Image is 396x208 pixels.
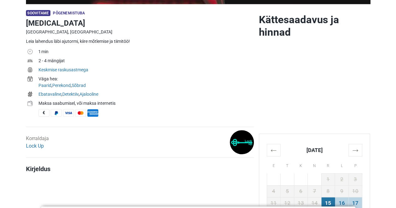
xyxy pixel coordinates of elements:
[39,67,88,72] a: Keskmise raskusastmega
[280,185,294,197] td: 5
[39,76,254,82] div: Väga hea:
[335,173,349,185] td: 2
[308,156,321,173] th: N
[294,185,308,197] td: 6
[294,156,308,173] th: K
[321,185,335,197] td: 8
[39,57,254,66] td: 2 - 4 mängijat
[26,165,254,173] h4: Kirjeldus
[51,109,62,117] span: PayPal
[280,156,294,173] th: T
[259,13,370,38] h2: Kättesaadavus ja hinnad
[267,156,280,173] th: E
[53,11,85,15] span: Põgenemistuba
[80,92,98,97] a: Ajalooline
[348,156,362,173] th: P
[267,144,280,156] th: ←
[39,75,254,90] td: , ,
[280,144,349,156] th: [DATE]
[26,29,254,35] div: [GEOGRAPHIC_DATA], [GEOGRAPHIC_DATA]
[335,156,349,173] th: L
[39,100,254,107] div: Maksa saabumisel, või maksa internetis
[26,38,254,45] div: Leia lahendus läbi ajutormi, kiire mõtlemise ja tiimitöö!
[259,46,370,134] iframe: Advertisement
[39,109,49,117] span: Sularaha
[87,109,98,117] span: American Express
[230,130,254,154] img: 38af86134b65d0f1l.png
[62,92,79,97] a: Detektiiv
[72,83,86,88] a: Sõbrad
[308,185,321,197] td: 7
[26,143,44,149] a: Lock Up
[26,135,49,150] div: Korraldaja
[75,109,86,117] span: MasterCard
[26,18,254,29] h1: [MEDICAL_DATA]
[39,90,254,99] td: , ,
[321,156,335,173] th: R
[39,48,254,57] td: 1 min
[335,185,349,197] td: 9
[26,10,51,16] span: Soovitame
[39,83,51,88] a: Paarid
[52,83,71,88] a: Perekond
[348,144,362,156] th: →
[348,185,362,197] td: 10
[39,92,61,97] a: Ebatavaline
[321,173,335,185] td: 1
[348,173,362,185] td: 3
[63,109,74,117] span: Visa
[267,185,280,197] td: 4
